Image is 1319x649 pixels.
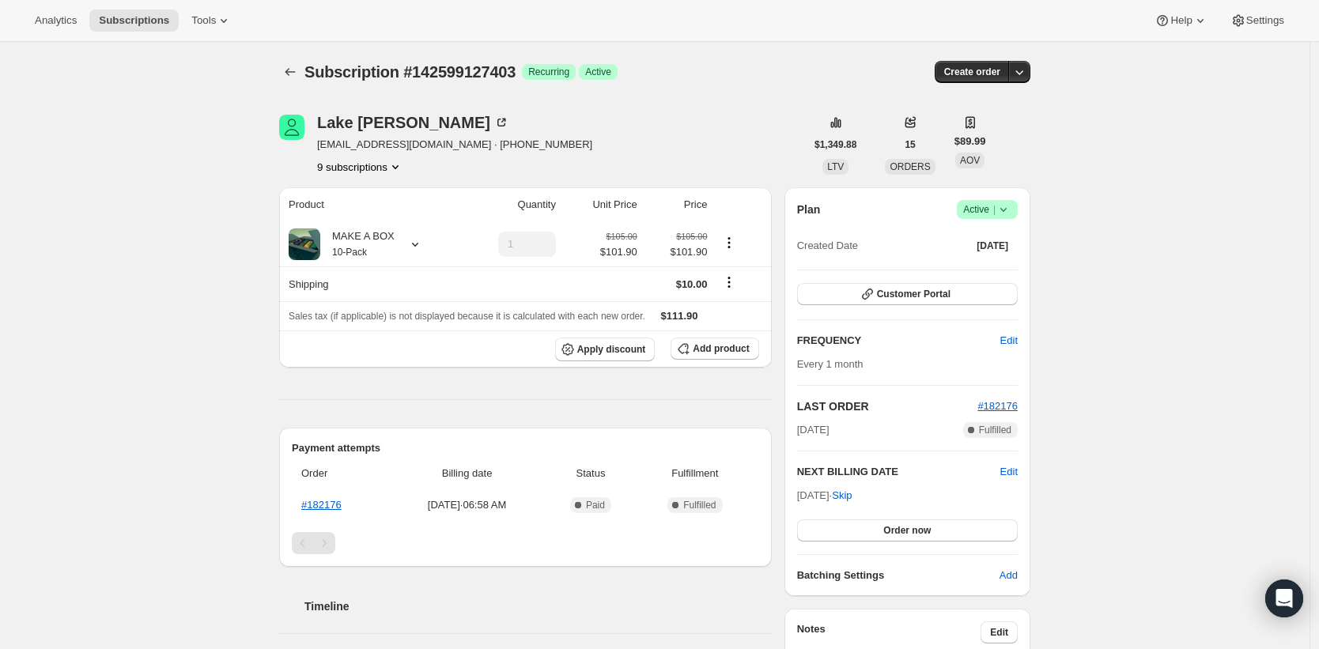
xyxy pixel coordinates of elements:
small: 10-Pack [332,247,367,258]
div: MAKE A BOX [320,228,395,260]
h6: Batching Settings [797,568,1000,583]
img: product img [289,228,320,260]
span: $111.90 [661,310,698,322]
button: Product actions [317,159,403,175]
span: Customer Portal [877,288,951,300]
span: Apply discount [577,343,646,356]
span: [DATE] · [797,489,852,501]
button: [DATE] [967,235,1018,257]
button: Create order [935,61,1010,83]
span: Every 1 month [797,358,864,370]
button: Skip [822,483,861,508]
span: Fulfilled [683,499,716,511]
h2: Timeline [304,598,772,614]
span: Fulfillment [641,466,750,481]
a: #182176 [977,400,1018,412]
h2: NEXT BILLING DATE [797,464,1000,480]
button: Analytics [25,9,86,32]
button: 15 [895,134,924,156]
span: $89.99 [954,134,986,149]
button: Subscriptions [89,9,179,32]
span: Add [1000,568,1018,583]
h2: Plan [797,202,821,217]
a: #182176 [301,499,342,511]
th: Unit Price [561,187,642,222]
h2: LAST ORDER [797,398,978,414]
div: Lake [PERSON_NAME] [317,115,509,130]
span: Active [963,202,1011,217]
span: Subscription #142599127403 [304,63,516,81]
span: Edit [1000,333,1018,349]
button: Edit [981,621,1018,643]
div: Open Intercom Messenger [1265,579,1303,617]
button: Help [1145,9,1217,32]
button: Subscriptions [279,61,301,83]
button: Product actions [716,234,742,251]
span: Billing date [393,466,541,481]
span: Skip [832,488,852,504]
small: $105.00 [607,232,637,241]
span: Fulfilled [979,424,1011,436]
button: Tools [182,9,241,32]
span: Analytics [35,14,77,27]
span: $101.90 [647,244,708,260]
span: Active [585,66,611,78]
span: Recurring [528,66,569,78]
span: Help [1170,14,1192,27]
span: Status [550,466,631,481]
h3: Notes [797,621,981,643]
span: | [993,203,996,216]
th: Order [292,456,388,491]
th: Price [642,187,712,222]
span: $101.90 [600,244,637,260]
span: Tools [191,14,216,27]
span: [DATE] [977,240,1008,252]
button: Customer Portal [797,283,1018,305]
span: Settings [1246,14,1284,27]
th: Quantity [459,187,561,222]
button: Apply discount [555,338,656,361]
h2: Payment attempts [292,440,759,456]
span: [DATE] [797,422,830,438]
span: Edit [990,626,1008,639]
button: Add [990,563,1027,588]
span: [EMAIL_ADDRESS][DOMAIN_NAME] · [PHONE_NUMBER] [317,137,592,153]
span: $10.00 [676,278,708,290]
button: Add product [671,338,758,360]
button: Order now [797,519,1018,541]
span: Add product [693,342,749,355]
nav: Pagination [292,532,759,554]
span: AOV [960,155,980,166]
span: 15 [905,138,915,151]
button: Edit [991,328,1027,353]
span: Sales tax (if applicable) is not displayed because it is calculated with each new order. [289,311,645,322]
button: Edit [1000,464,1018,480]
h2: FREQUENCY [797,333,1000,349]
th: Shipping [279,266,459,301]
span: Created Date [797,238,858,254]
span: Create order [944,66,1000,78]
button: #182176 [977,398,1018,414]
span: LTV [827,161,844,172]
span: $1,349.88 [814,138,856,151]
span: Subscriptions [99,14,169,27]
button: Shipping actions [716,274,742,291]
span: Order now [883,524,931,537]
small: $105.00 [676,232,707,241]
th: Product [279,187,459,222]
button: $1,349.88 [805,134,866,156]
span: Lake Jones [279,115,304,140]
span: [DATE] · 06:58 AM [393,497,541,513]
button: Settings [1221,9,1294,32]
span: Paid [586,499,605,511]
span: ORDERS [890,161,930,172]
